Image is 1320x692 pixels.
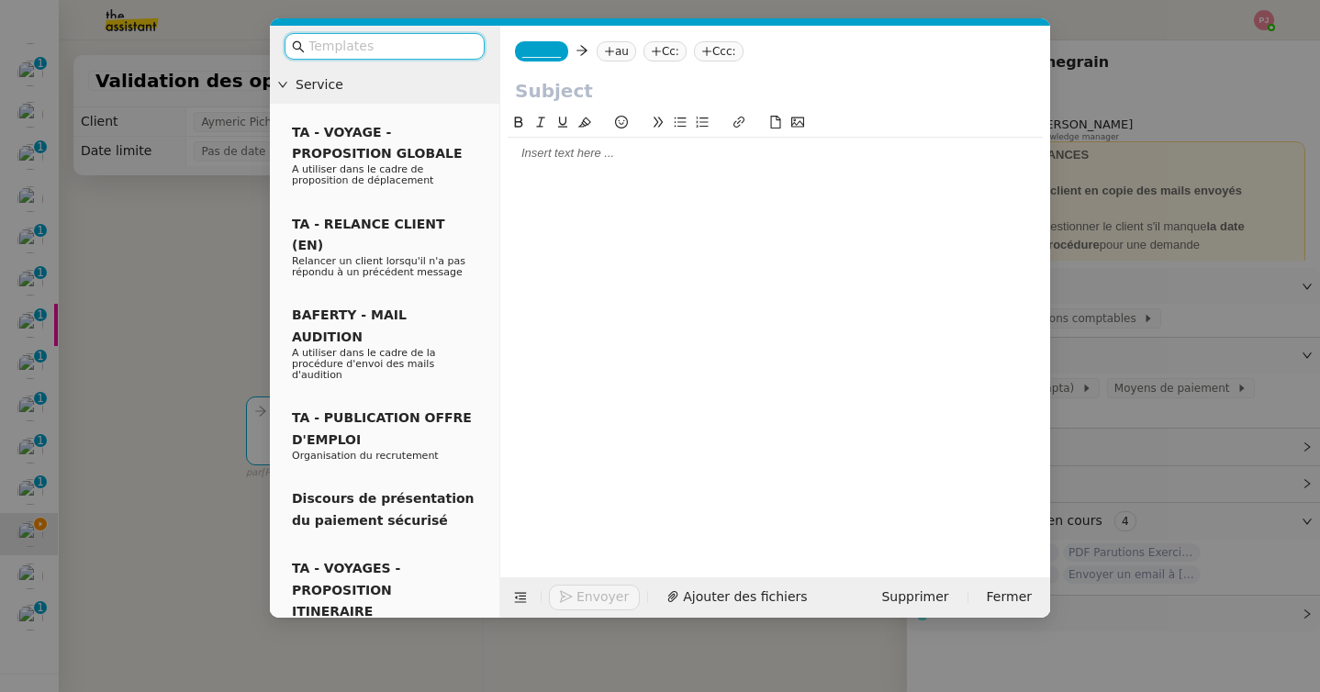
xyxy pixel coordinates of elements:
[987,586,1032,608] span: Fermer
[683,586,807,608] span: Ajouter des fichiers
[292,561,400,619] span: TA - VOYAGES - PROPOSITION ITINERAIRE
[292,491,475,527] span: Discours de présentation du paiement sécurisé
[292,450,439,462] span: Organisation du recrutement
[549,585,640,610] button: Envoyer
[292,347,436,381] span: A utiliser dans le cadre de la procédure d'envoi des mails d'audition
[643,41,687,61] nz-tag: Cc:
[292,217,445,252] span: TA - RELANCE CLIENT (EN)
[870,585,959,610] button: Supprimer
[292,255,465,278] span: Relancer un client lorsqu'il n'a pas répondu à un précédent message
[976,585,1043,610] button: Fermer
[694,41,744,61] nz-tag: Ccc:
[308,36,474,57] input: Templates
[597,41,636,61] nz-tag: au
[292,307,407,343] span: BAFERTY - MAIL AUDITION
[296,74,492,95] span: Service
[292,163,433,186] span: A utiliser dans le cadre de proposition de déplacement
[292,125,462,161] span: TA - VOYAGE - PROPOSITION GLOBALE
[515,77,1035,105] input: Subject
[270,67,499,103] div: Service
[655,585,818,610] button: Ajouter des fichiers
[881,586,948,608] span: Supprimer
[292,410,472,446] span: TA - PUBLICATION OFFRE D'EMPLOI
[522,45,561,58] span: _______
